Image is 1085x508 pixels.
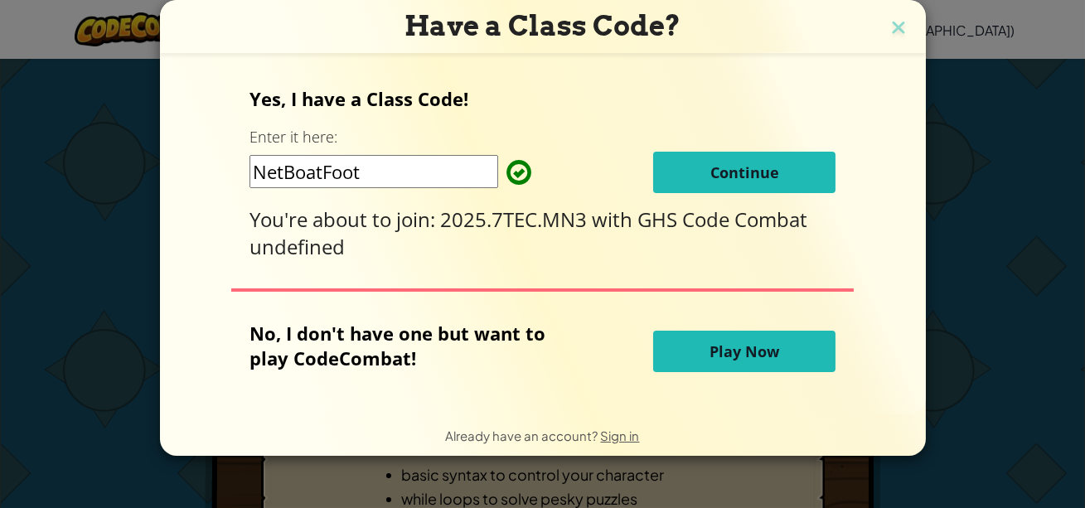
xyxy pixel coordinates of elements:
button: Continue [653,152,836,193]
button: Play Now [653,331,836,372]
span: Play Now [710,341,779,361]
span: with [592,206,637,233]
span: Have a Class Code? [404,9,681,42]
span: 2025.7TEC.MN3 [440,206,592,233]
span: Continue [710,162,779,182]
span: GHS Code Combat undefined [249,206,807,260]
p: No, I don't have one but want to play CodeCombat! [249,321,570,370]
p: Yes, I have a Class Code! [249,86,836,111]
span: Already have an account? [446,428,601,443]
span: You're about to join: [249,206,440,233]
a: Sign in [601,428,640,443]
label: Enter it here: [249,127,337,148]
img: close icon [888,17,909,41]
